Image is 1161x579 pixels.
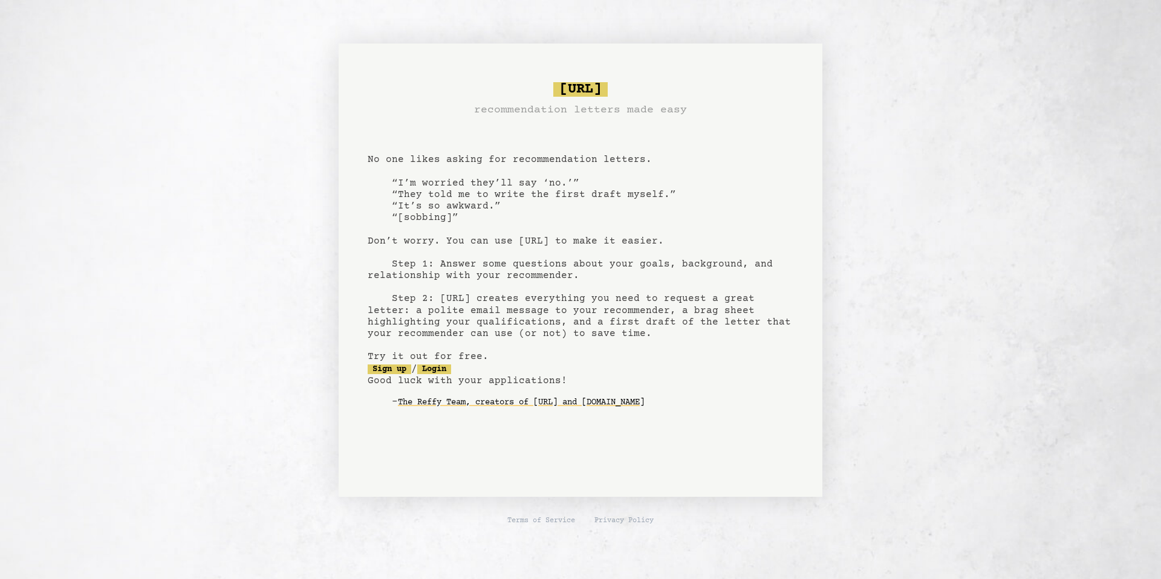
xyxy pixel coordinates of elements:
[507,516,575,526] a: Terms of Service
[368,77,793,432] pre: No one likes asking for recommendation letters. “I’m worried they’ll say ‘no.’” “They told me to ...
[553,82,608,97] span: [URL]
[417,364,451,374] a: Login
[594,516,654,526] a: Privacy Policy
[398,393,645,412] a: The Reffy Team, creators of [URL] and [DOMAIN_NAME]
[392,396,793,409] div: -
[474,102,687,118] h3: recommendation letters made easy
[368,364,411,374] a: Sign up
